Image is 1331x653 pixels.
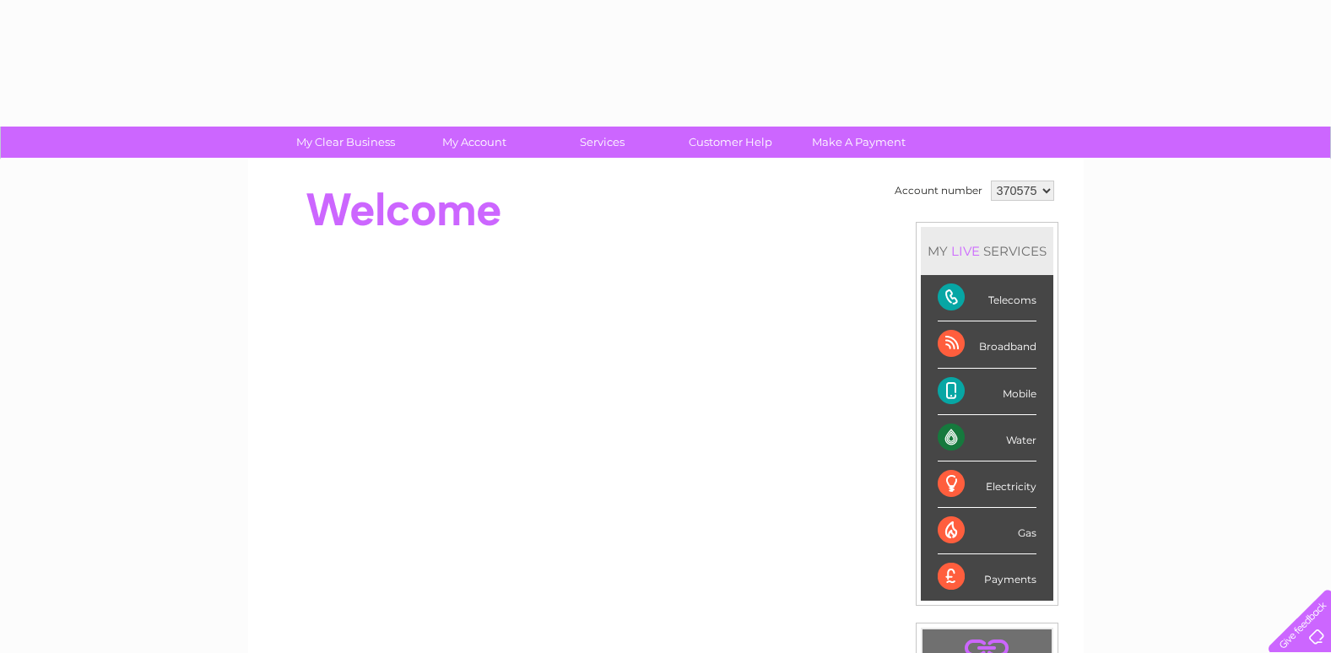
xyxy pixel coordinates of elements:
[890,176,987,205] td: Account number
[948,243,983,259] div: LIVE
[661,127,800,158] a: Customer Help
[938,369,1036,415] div: Mobile
[938,415,1036,461] div: Water
[938,461,1036,508] div: Electricity
[533,127,672,158] a: Services
[938,508,1036,554] div: Gas
[789,127,928,158] a: Make A Payment
[938,554,1036,600] div: Payments
[938,321,1036,368] div: Broadband
[276,127,415,158] a: My Clear Business
[404,127,544,158] a: My Account
[938,275,1036,321] div: Telecoms
[921,227,1053,275] div: MY SERVICES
